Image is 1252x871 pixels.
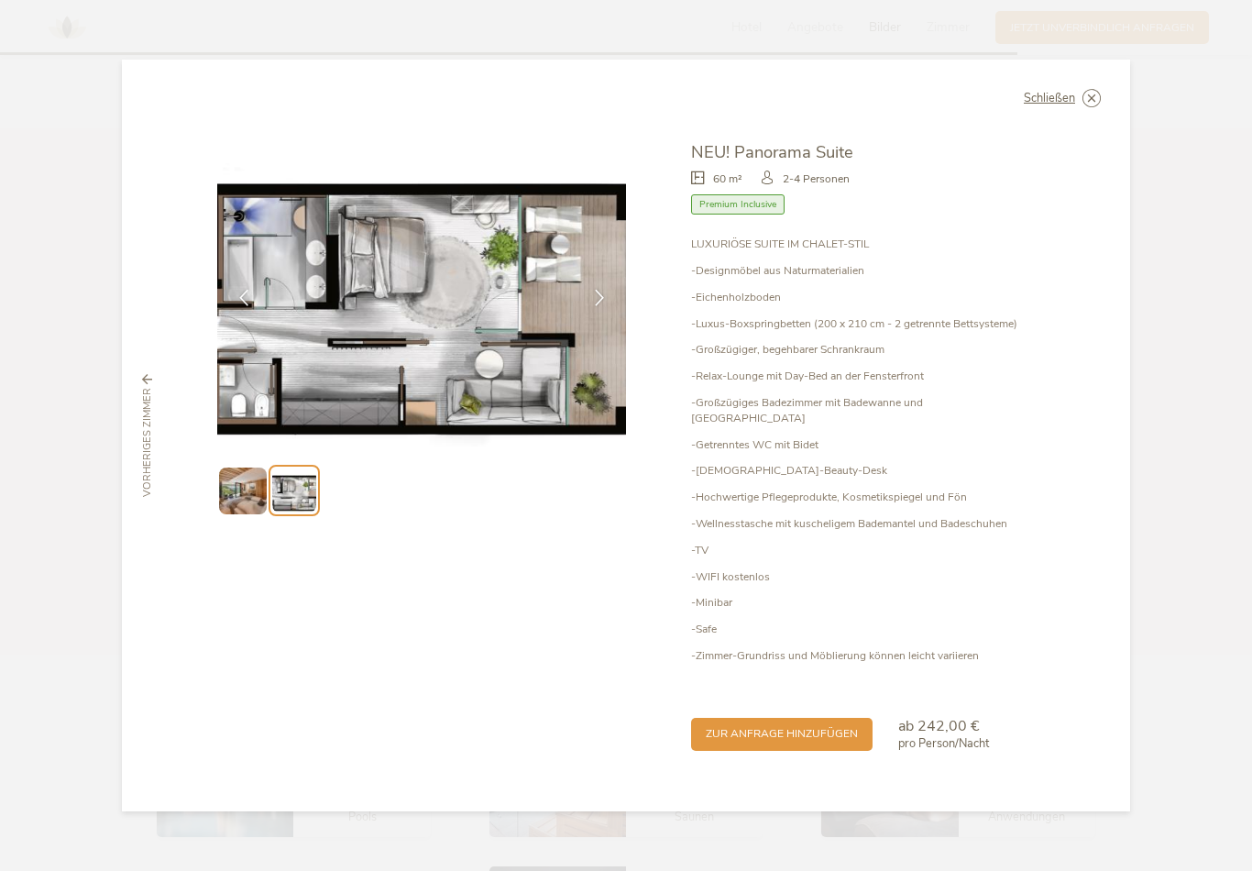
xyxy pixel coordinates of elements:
[691,463,1035,479] p: -[DEMOGRAPHIC_DATA]-Beauty-Desk
[713,171,742,187] span: 60 m²
[691,263,1035,279] p: -Designmöbel aus Naturmaterialien
[691,316,1035,332] p: -Luxus-Boxspringbetten (200 x 210 cm - 2 getrennte Bettsysteme)
[219,468,266,514] img: Preview
[691,490,1035,505] p: -Hochwertige Pflegeprodukte, Kosmetikspiegel und Fön
[691,516,1035,532] p: -Wellnesstasche mit kuscheligem Bademantel und Badeschuhen
[691,369,1035,384] p: -Relax-Lounge mit Day-Bed an der Fensterfront
[691,194,785,215] span: Premium Inclusive
[691,342,1035,358] p: -Großzügiger, begehbarer Schrankraum
[783,171,850,187] span: 2-4 Personen
[691,595,1035,611] p: -Minibar
[217,140,626,447] img: NEU! Panorama Suite
[691,140,853,163] span: NEU! Panorama Suite
[140,388,155,497] span: vorheriges Zimmer
[691,569,1035,585] p: -WIFI kostenlos
[691,648,1035,664] p: -Zimmer-Grundriss und Möblierung können leicht variieren
[691,237,1035,252] p: LUXURIÖSE SUITE IM CHALET-STIL
[691,543,1035,558] p: -TV
[691,395,1035,426] p: -Großzügiges Badezimmer mit Badewanne und [GEOGRAPHIC_DATA]
[691,437,1035,453] p: -Getrenntes WC mit Bidet
[691,290,1035,305] p: -Eichenholzboden
[691,622,1035,637] p: -Safe
[272,469,315,513] img: Preview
